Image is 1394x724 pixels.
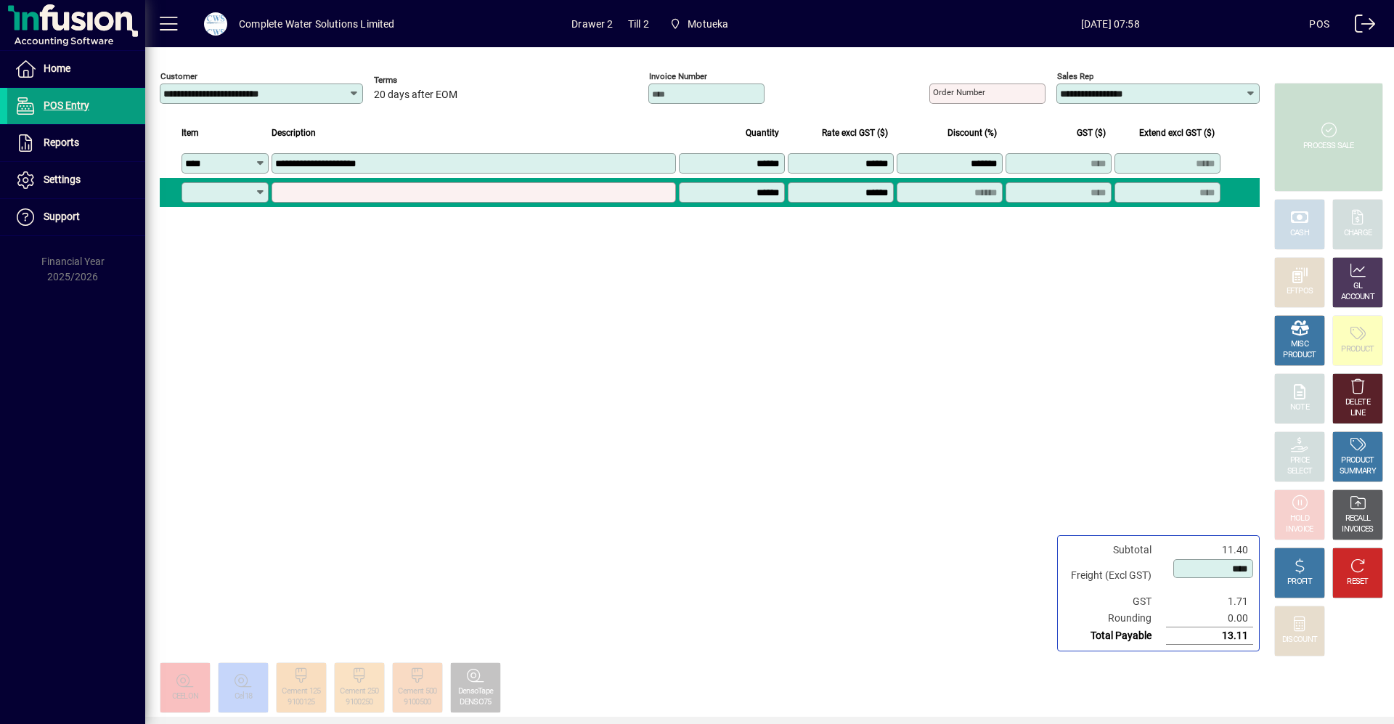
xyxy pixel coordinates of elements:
[1342,524,1373,535] div: INVOICES
[1166,627,1253,645] td: 13.11
[1282,635,1317,646] div: DISCOUNT
[571,12,613,36] span: Drawer 2
[340,686,378,697] div: Cement 250
[7,125,145,161] a: Reports
[664,11,735,37] span: Motueka
[374,89,457,101] span: 20 days after EOM
[346,697,372,708] div: 9100250
[7,51,145,87] a: Home
[688,12,728,36] span: Motueka
[1341,292,1374,303] div: ACCOUNT
[1340,466,1376,477] div: SUMMARY
[239,12,395,36] div: Complete Water Solutions Limited
[1290,228,1309,239] div: CASH
[1166,542,1253,558] td: 11.40
[1064,610,1166,627] td: Rounding
[1287,286,1313,297] div: EFTPOS
[7,162,145,198] a: Settings
[746,125,779,141] span: Quantity
[1064,627,1166,645] td: Total Payable
[1287,577,1312,587] div: PROFIT
[374,76,461,85] span: Terms
[172,691,199,702] div: CEELON
[404,697,431,708] div: 9100500
[911,12,1309,36] span: [DATE] 07:58
[628,12,649,36] span: Till 2
[822,125,888,141] span: Rate excl GST ($)
[1309,12,1329,36] div: POS
[1077,125,1106,141] span: GST ($)
[1290,513,1309,524] div: HOLD
[1290,402,1309,413] div: NOTE
[44,99,89,111] span: POS Entry
[44,174,81,185] span: Settings
[160,71,197,81] mat-label: Customer
[1166,610,1253,627] td: 0.00
[649,71,707,81] mat-label: Invoice number
[947,125,997,141] span: Discount (%)
[192,11,239,37] button: Profile
[1064,593,1166,610] td: GST
[1064,558,1166,593] td: Freight (Excl GST)
[398,686,436,697] div: Cement 500
[1353,281,1363,292] div: GL
[1341,344,1374,355] div: PRODUCT
[1347,577,1369,587] div: RESET
[1290,455,1310,466] div: PRICE
[1283,350,1316,361] div: PRODUCT
[1064,542,1166,558] td: Subtotal
[1057,71,1093,81] mat-label: Sales rep
[1344,228,1372,239] div: CHARGE
[288,697,314,708] div: 9100125
[1139,125,1215,141] span: Extend excl GST ($)
[44,62,70,74] span: Home
[933,87,985,97] mat-label: Order number
[1350,408,1365,419] div: LINE
[1345,397,1370,408] div: DELETE
[1345,513,1371,524] div: RECALL
[182,125,199,141] span: Item
[44,211,80,222] span: Support
[235,691,253,702] div: Cel18
[460,697,491,708] div: DENSO75
[1341,455,1374,466] div: PRODUCT
[44,137,79,148] span: Reports
[1291,339,1308,350] div: MISC
[458,686,494,697] div: DensoTape
[7,199,145,235] a: Support
[1344,3,1376,50] a: Logout
[282,686,320,697] div: Cement 125
[1166,593,1253,610] td: 1.71
[1287,466,1313,477] div: SELECT
[272,125,316,141] span: Description
[1286,524,1313,535] div: INVOICE
[1303,141,1354,152] div: PROCESS SALE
